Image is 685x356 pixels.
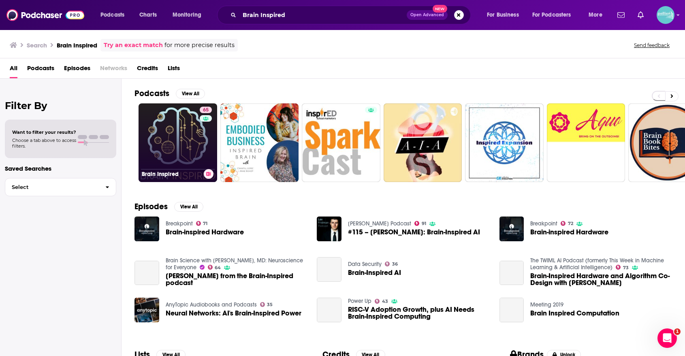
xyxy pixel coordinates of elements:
[382,300,388,303] span: 43
[203,222,207,225] span: 71
[422,222,426,225] span: 91
[166,229,244,236] a: Brain-inspired Hardware
[12,137,76,149] span: Choose a tab above to access filters.
[267,303,273,307] span: 35
[225,6,478,24] div: Search podcasts, credits, & more...
[215,266,221,270] span: 64
[139,103,217,182] a: 65Brain Inspired
[634,8,647,22] a: Show notifications dropdown
[657,6,674,24] button: Show profile menu
[530,301,563,308] a: Meeting 2019
[348,229,480,236] span: #115 – [PERSON_NAME]: Brain-Inspired AI
[499,217,524,241] img: Brain-inspired Hardware
[5,100,116,112] h2: Filter By
[487,9,519,21] span: For Business
[134,217,159,241] img: Brain-inspired Hardware
[137,62,158,78] a: Credits
[561,221,573,226] a: 72
[632,42,672,49] button: Send feedback
[317,217,341,241] img: #115 – Dileep George: Brain-Inspired AI
[530,257,664,271] a: The TWIML AI Podcast (formerly This Week in Machine Learning & Artificial Intelligence)
[410,13,444,17] span: Open Advanced
[5,165,116,172] p: Saved Searches
[623,266,629,270] span: 73
[166,310,301,317] a: Neural Networks: AI's Brain-Inspired Power
[5,178,116,196] button: Select
[166,272,307,286] a: Paul Middlebrooks from the Brain-Inspired podcast
[134,298,159,322] img: Neural Networks: AI's Brain-Inspired Power
[12,129,76,135] span: Want to filter your results?
[317,257,341,282] a: Brain-Inspired AI
[348,269,401,276] a: Brain-Inspired AI
[530,310,619,317] a: Brain Inspired Computation
[220,103,299,182] a: 0
[173,9,201,21] span: Monitoring
[657,6,674,24] span: Logged in as JessicaPellien
[614,8,628,22] a: Show notifications dropdown
[433,5,447,13] span: New
[164,41,235,50] span: for more precise results
[375,299,388,304] a: 43
[385,262,398,266] a: 36
[348,261,382,268] a: Data Security
[142,171,201,178] h3: Brain Inspired
[392,262,398,266] span: 36
[167,9,212,21] button: open menu
[499,298,524,322] a: Brain Inspired Computation
[499,261,524,285] a: Brain-Inspired Hardware and Algorithm Co-Design with Melika Payvand
[589,9,602,21] span: More
[674,328,681,335] span: 1
[139,9,157,21] span: Charts
[27,62,54,78] a: Podcasts
[414,221,426,226] a: 91
[166,257,303,271] a: Brain Science with Ginger Campbell, MD: Neuroscience for Everyone
[203,106,209,114] span: 65
[134,9,162,21] a: Charts
[348,229,480,236] a: #115 – Dileep George: Brain-Inspired AI
[260,302,273,307] a: 35
[64,62,90,78] a: Episodes
[657,328,677,348] iframe: Intercom live chat
[527,9,583,21] button: open menu
[166,301,257,308] a: AnyTopic Audiobooks and Podcasts
[291,107,295,179] div: 0
[166,220,193,227] a: Breakpoint
[530,229,608,236] a: Brain-inspired Hardware
[134,88,205,99] a: PodcastsView All
[5,184,99,190] span: Select
[616,265,629,270] a: 73
[168,62,180,78] a: Lists
[95,9,135,21] button: open menu
[200,107,212,113] a: 65
[134,261,159,285] a: Paul Middlebrooks from the Brain-Inspired podcast
[532,9,571,21] span: For Podcasters
[583,9,612,21] button: open menu
[481,9,529,21] button: open menu
[166,272,307,286] span: [PERSON_NAME] from the Brain-Inspired podcast
[6,7,84,23] img: Podchaser - Follow, Share and Rate Podcasts
[100,9,124,21] span: Podcasts
[57,41,97,49] h3: Brain Inspired
[348,306,490,320] a: RISC-V Adoption Growth, plus AI Needs Brain-Inspired Computing
[134,202,203,212] a: EpisodesView All
[134,88,169,99] h2: Podcasts
[239,9,407,21] input: Search podcasts, credits, & more...
[657,6,674,24] img: User Profile
[174,202,203,212] button: View All
[317,298,341,322] a: RISC-V Adoption Growth, plus AI Needs Brain-Inspired Computing
[407,10,448,20] button: Open AdvancedNew
[10,62,17,78] a: All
